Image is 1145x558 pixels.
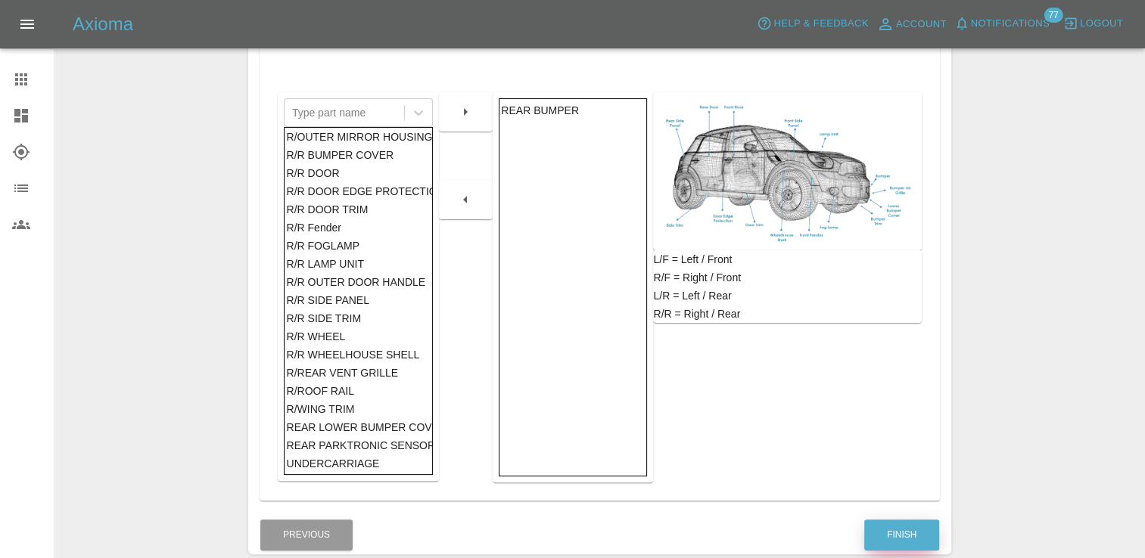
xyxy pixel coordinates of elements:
[73,12,133,36] h5: Axioma
[951,12,1053,36] button: Notifications
[286,327,430,346] div: R/R WHEEL
[286,454,430,473] div: UNDERCARRIAGE
[501,101,645,119] div: REAR BUMPER
[286,436,430,454] div: REAR PARKTRONIC SENSOR/S
[773,15,868,33] span: Help & Feedback
[286,418,430,436] div: REAR LOWER BUMPER COVER
[9,6,45,42] button: Open drawer
[286,400,430,418] div: R/WING TRIM
[286,219,430,237] div: R/R Fender
[286,164,430,182] div: R/R DOOR
[286,146,430,164] div: R/R BUMPER COVER
[864,519,939,550] button: Finish
[260,519,353,550] button: Previous
[753,12,872,36] button: Help & Feedback
[896,16,947,33] span: Account
[971,15,1050,33] span: Notifications
[1080,15,1123,33] span: Logout
[653,250,922,323] div: L/F = Left / Front R/F = Right / Front L/R = Left / Rear R/R = Right / Rear
[873,12,951,36] a: Account
[286,309,430,327] div: R/R SIDE TRIM
[286,291,430,309] div: R/R SIDE PANEL
[286,200,430,219] div: R/R DOOR TRIM
[1059,12,1127,36] button: Logout
[1044,8,1063,23] span: 77
[286,128,430,146] div: R/OUTER MIRROR HOUSING
[286,182,430,200] div: R/R DOOR EDGE PROTECTION
[286,273,430,291] div: R/R OUTER DOOR HANDLE
[286,346,430,364] div: R/R WHEELHOUSE SHELL
[286,382,430,400] div: R/ROOF RAIL
[286,364,430,382] div: R/REAR VENT GRILLE
[659,98,916,244] img: car
[286,255,430,273] div: R/R LAMP UNIT
[286,237,430,255] div: R/R FOGLAMP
